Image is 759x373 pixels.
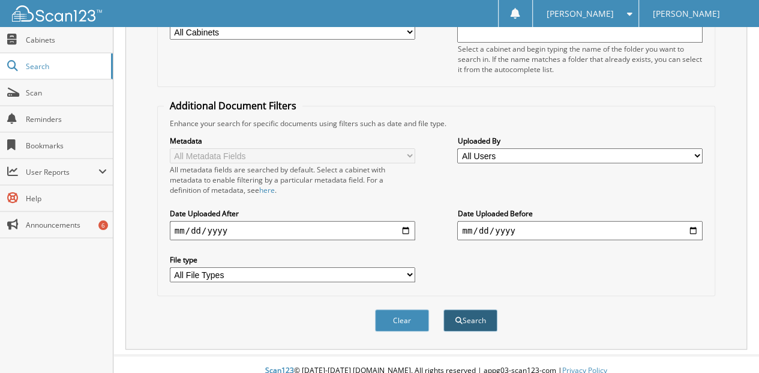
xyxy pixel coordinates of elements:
[26,220,107,230] span: Announcements
[699,315,759,373] iframe: Chat Widget
[170,208,415,219] label: Date Uploaded After
[26,167,98,177] span: User Reports
[98,220,108,230] div: 6
[26,35,107,45] span: Cabinets
[653,10,720,17] span: [PERSON_NAME]
[259,185,275,195] a: here
[546,10,613,17] span: [PERSON_NAME]
[164,99,302,112] legend: Additional Document Filters
[170,165,415,195] div: All metadata fields are searched by default. Select a cabinet with metadata to enable filtering b...
[457,44,703,74] div: Select a cabinet and begin typing the name of the folder you want to search in. If the name match...
[26,114,107,124] span: Reminders
[443,309,497,332] button: Search
[164,118,709,129] div: Enhance your search for specific documents using filters such as date and file type.
[26,141,107,151] span: Bookmarks
[26,193,107,204] span: Help
[26,61,105,71] span: Search
[170,255,415,265] label: File type
[26,88,107,98] span: Scan
[457,208,703,219] label: Date Uploaded Before
[457,221,703,240] input: end
[457,136,703,146] label: Uploaded By
[12,5,102,22] img: scan123-logo-white.svg
[170,136,415,146] label: Metadata
[170,221,415,240] input: start
[375,309,429,332] button: Clear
